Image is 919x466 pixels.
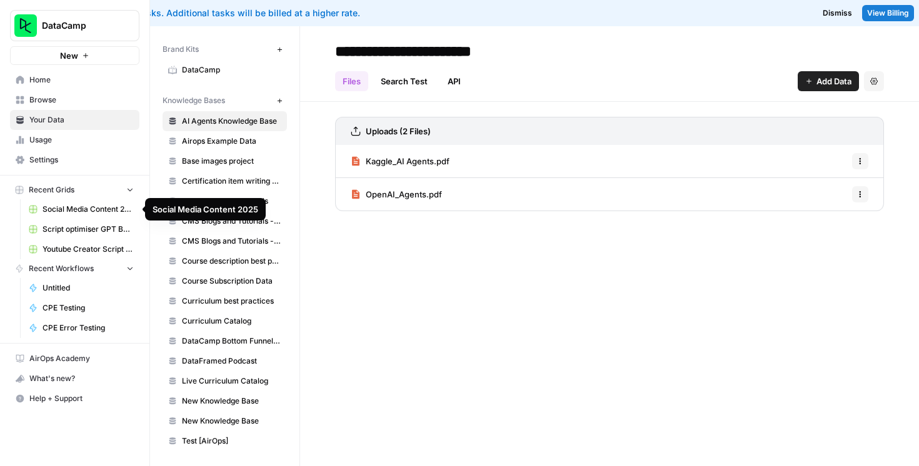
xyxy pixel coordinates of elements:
a: CMS Blogs and Tutorials - [DATE] [163,211,287,231]
div: What's new? [11,369,139,388]
span: Dismiss [823,7,852,19]
span: New Knowledge Base [182,395,281,407]
a: Social Media Content 2025 [23,199,139,219]
span: Add Data [816,75,851,87]
span: DataCamp [182,64,281,76]
span: Youtube Creator Script Optimisations [43,244,134,255]
span: Brand Kits [163,44,199,55]
a: Your Data [10,110,139,130]
a: New Knowledge Base [163,411,287,431]
a: New Knowledge Base [163,391,287,411]
span: OpenAI_Agents.pdf [366,188,442,201]
button: Recent Grids [10,181,139,199]
a: Base images project [163,151,287,171]
button: Dismiss [818,5,857,21]
span: Airops Example Data [182,136,281,147]
button: New [10,46,139,65]
a: Youtube Creator Script Optimisations [23,239,139,259]
span: Your Data [29,114,134,126]
span: Home [29,74,134,86]
span: Course Subscription Data [182,275,281,287]
a: CPE Testing [23,298,139,318]
span: Settings [29,154,134,166]
span: Live Curriculum Catalog [182,375,281,387]
a: Uploads (2 Files) [351,117,431,145]
a: Usage [10,130,139,150]
span: Test [AirOps] [182,435,281,447]
a: Settings [10,150,139,170]
a: View Billing [862,5,914,21]
span: AI Agents Knowledge Base [182,116,281,127]
h3: Uploads (2 Files) [366,125,431,137]
a: Files [335,71,368,91]
span: DataCamp Bottom Funnel Content [182,335,281,347]
span: Script optimiser GPT Build V2 Grid [43,224,134,235]
span: Kaggle_AI Agents.pdf [366,155,449,167]
div: Social Media Content 2025 [153,203,258,216]
span: Untitled [43,282,134,294]
button: Add Data [798,71,859,91]
a: Browse [10,90,139,110]
a: Airops Example Data [163,131,287,151]
a: Course description best practices [163,251,287,271]
span: CMS Blogs and Tutorials - [DATE] [182,235,281,247]
a: Certification item writing guidelines [163,171,287,191]
button: Recent Workflows [10,259,139,278]
span: CMS Blogs and Tutorials [182,196,281,207]
span: Social Media Content 2025 [43,204,134,215]
a: Curriculum best practices [163,291,287,311]
div: You've used your included tasks. Additional tasks will be billed at a higher rate. [10,7,586,19]
a: Kaggle_AI Agents.pdf [351,145,449,177]
span: Browse [29,94,134,106]
span: CPE Testing [43,302,134,314]
span: Curriculum Catalog [182,315,281,327]
span: CMS Blogs and Tutorials - [DATE] [182,216,281,227]
a: DataCamp Bottom Funnel Content [163,331,287,351]
button: Workspace: DataCamp [10,10,139,41]
a: Untitled [23,278,139,298]
button: What's new? [10,369,139,389]
a: DataCamp [163,60,287,80]
a: Live Curriculum Catalog [163,371,287,391]
span: New Knowledge Base [182,415,281,427]
a: AirOps Academy [10,349,139,369]
span: New [60,49,78,62]
span: Recent Workflows [29,263,94,274]
span: View Billing [867,7,909,19]
a: Search Test [373,71,435,91]
a: Test [AirOps] [163,431,287,451]
span: Recent Grids [29,184,74,196]
span: Course description best practices [182,255,281,267]
a: CPE Error Testing [23,318,139,338]
a: API [440,71,468,91]
span: AirOps Academy [29,353,134,364]
a: Home [10,70,139,90]
span: Certification item writing guidelines [182,176,281,187]
a: CMS Blogs and Tutorials - [DATE] [163,231,287,251]
span: Curriculum best practices [182,295,281,307]
a: Curriculum Catalog [163,311,287,331]
a: CMS Blogs and Tutorials [163,191,287,211]
a: Course Subscription Data [163,271,287,291]
span: Base images project [182,156,281,167]
a: Script optimiser GPT Build V2 Grid [23,219,139,239]
a: AI Agents Knowledge Base [163,111,287,131]
img: DataCamp Logo [14,14,37,37]
span: Help + Support [29,393,134,404]
span: DataCamp [42,19,118,32]
a: DataFramed Podcast [163,351,287,371]
span: Usage [29,134,134,146]
span: Knowledge Bases [163,95,225,106]
button: Help + Support [10,389,139,409]
a: OpenAI_Agents.pdf [351,178,442,211]
span: CPE Error Testing [43,322,134,334]
span: DataFramed Podcast [182,355,281,367]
